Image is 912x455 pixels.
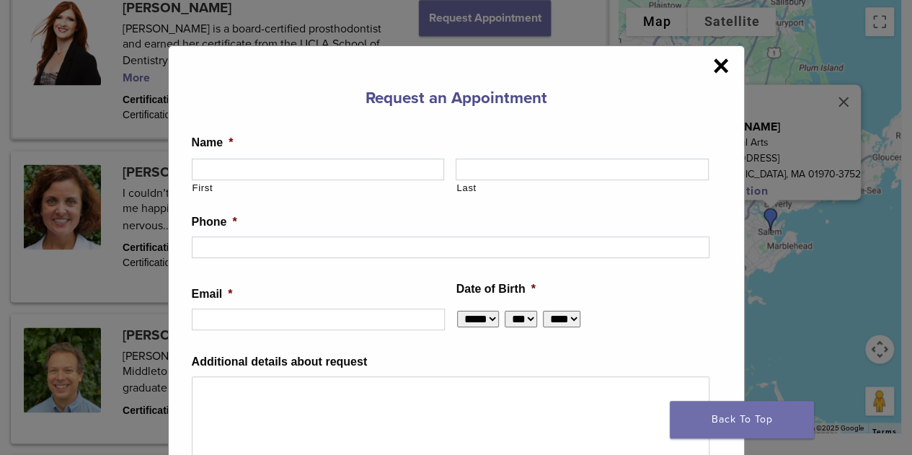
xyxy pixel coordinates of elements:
[456,181,709,195] label: Last
[670,401,814,438] a: Back To Top
[192,81,721,115] h3: Request an Appointment
[192,181,445,195] label: First
[192,287,233,302] label: Email
[192,215,237,230] label: Phone
[712,51,729,80] span: ×
[456,282,536,297] label: Date of Birth
[192,136,234,151] label: Name
[192,355,368,370] label: Additional details about request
